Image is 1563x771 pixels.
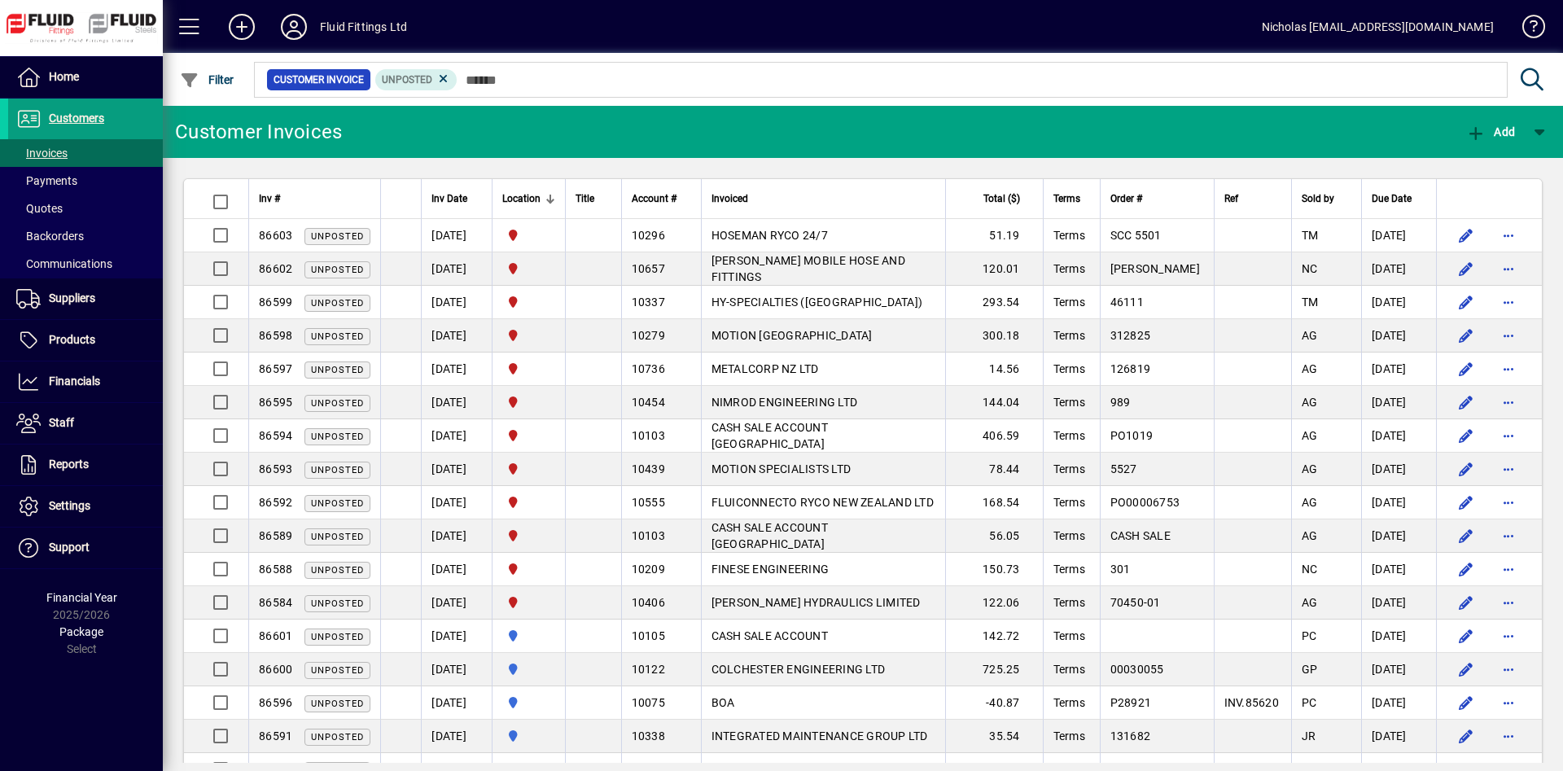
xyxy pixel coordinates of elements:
[1302,629,1317,642] span: PC
[1262,14,1494,40] div: Nicholas [EMAIL_ADDRESS][DOMAIN_NAME]
[1510,3,1543,56] a: Knowledge Base
[1053,362,1085,375] span: Terms
[311,365,364,375] span: Unposted
[1053,262,1085,275] span: Terms
[945,686,1043,720] td: -40.87
[180,73,234,86] span: Filter
[421,553,492,586] td: [DATE]
[1053,729,1085,743] span: Terms
[259,190,370,208] div: Inv #
[1053,190,1080,208] span: Terms
[1453,523,1479,549] button: Edit
[1453,489,1479,515] button: Edit
[1495,589,1521,615] button: More options
[1453,423,1479,449] button: Edit
[49,70,79,83] span: Home
[421,353,492,386] td: [DATE]
[1453,356,1479,382] button: Edit
[1495,690,1521,716] button: More options
[1495,623,1521,649] button: More options
[1053,529,1085,542] span: Terms
[1361,353,1436,386] td: [DATE]
[1110,262,1200,275] span: [PERSON_NAME]
[421,486,492,519] td: [DATE]
[311,231,364,242] span: Unposted
[259,729,292,743] span: 86591
[711,362,819,375] span: METALCORP NZ LTD
[502,293,555,311] span: FLUID FITTINGS CHRISTCHURCH
[1462,117,1519,147] button: Add
[983,190,1020,208] span: Total ($)
[1453,222,1479,248] button: Edit
[1302,563,1318,576] span: NC
[1302,429,1318,442] span: AG
[1453,456,1479,482] button: Edit
[268,12,320,42] button: Profile
[311,598,364,609] span: Unposted
[711,729,928,743] span: INTEGRATED MAINTENANCE GROUP LTD
[8,403,163,444] a: Staff
[49,541,90,554] span: Support
[421,252,492,286] td: [DATE]
[1361,486,1436,519] td: [DATE]
[1361,386,1436,419] td: [DATE]
[1495,656,1521,682] button: More options
[502,427,555,445] span: FLUID FITTINGS CHRISTCHURCH
[8,445,163,485] a: Reports
[945,353,1043,386] td: 14.56
[1053,663,1085,676] span: Terms
[1302,663,1318,676] span: GP
[632,329,665,342] span: 10279
[632,262,665,275] span: 10657
[1453,723,1479,749] button: Edit
[259,596,292,609] span: 86584
[1302,229,1319,242] span: TM
[1110,229,1162,242] span: SCC 5501
[502,727,555,745] span: AUCKLAND
[1302,729,1316,743] span: JR
[259,629,292,642] span: 86601
[259,462,292,475] span: 86593
[711,521,828,550] span: CASH SALE ACCOUNT [GEOGRAPHIC_DATA]
[1224,190,1281,208] div: Ref
[311,665,364,676] span: Unposted
[259,429,292,442] span: 86594
[1361,586,1436,620] td: [DATE]
[711,696,735,709] span: BOA
[259,496,292,509] span: 86592
[1361,286,1436,319] td: [DATE]
[502,527,555,545] span: FLUID FITTINGS CHRISTCHURCH
[632,396,665,409] span: 10454
[945,286,1043,319] td: 293.54
[711,190,935,208] div: Invoiced
[1302,596,1318,609] span: AG
[8,57,163,98] a: Home
[175,119,342,145] div: Customer Invoices
[46,591,117,604] span: Financial Year
[8,528,163,568] a: Support
[945,219,1043,252] td: 51.19
[1110,429,1154,442] span: PO1019
[1302,190,1351,208] div: Sold by
[1053,596,1085,609] span: Terms
[632,729,665,743] span: 10338
[8,167,163,195] a: Payments
[431,190,482,208] div: Inv Date
[945,519,1043,553] td: 56.05
[49,112,104,125] span: Customers
[1453,289,1479,315] button: Edit
[502,493,555,511] span: FLUID FITTINGS CHRISTCHURCH
[945,553,1043,586] td: 150.73
[1224,696,1279,709] span: INV.85620
[1361,319,1436,353] td: [DATE]
[711,462,852,475] span: MOTION SPECIALISTS LTD
[1302,262,1318,275] span: NC
[8,250,163,278] a: Communications
[1361,453,1436,486] td: [DATE]
[576,190,594,208] span: Title
[632,190,676,208] span: Account #
[632,663,665,676] span: 10122
[1495,489,1521,515] button: More options
[1495,423,1521,449] button: More options
[945,720,1043,753] td: 35.54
